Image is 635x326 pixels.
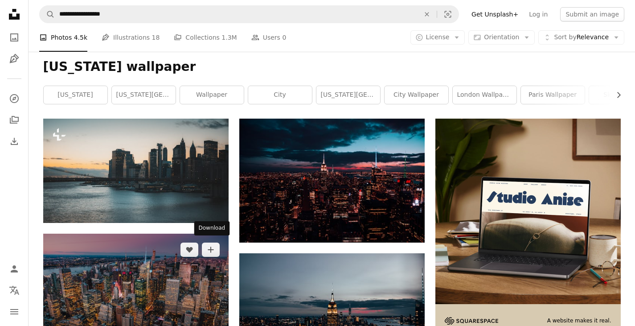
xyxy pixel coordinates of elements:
[554,33,609,42] span: Relevance
[524,7,553,21] a: Log in
[221,33,237,42] span: 1.3M
[5,132,23,150] a: Download History
[43,167,229,175] a: a city skyline with a bridge in the foreground
[5,260,23,278] a: Log in / Sign up
[538,30,624,45] button: Sort byRelevance
[43,119,229,223] img: a city skyline with a bridge in the foreground
[554,33,576,41] span: Sort by
[547,317,611,325] span: A website makes it real.
[239,311,425,319] a: aerial view of city buildings during night time
[5,90,23,107] a: Explore
[521,86,585,104] a: paris wallpaper
[437,6,459,23] button: Visual search
[484,33,519,41] span: Orientation
[239,177,425,185] a: high-angle view photography of urban
[180,243,198,257] button: Like
[152,33,160,42] span: 18
[385,86,448,104] a: city wallpaper
[202,243,220,257] button: Add to Collection
[560,7,624,21] button: Submit an image
[39,5,459,23] form: Find visuals sitewide
[194,221,230,235] div: Download
[610,86,621,104] button: scroll list to the right
[43,59,621,75] h1: [US_STATE] wallpaper
[426,33,450,41] span: License
[251,23,287,52] a: Users 0
[174,23,237,52] a: Collections 1.3M
[5,281,23,299] button: Language
[417,6,437,23] button: Clear
[44,86,107,104] a: [US_STATE]
[5,5,23,25] a: Home — Unsplash
[466,7,524,21] a: Get Unsplash+
[453,86,516,104] a: london wallpaper
[248,86,312,104] a: city
[112,86,176,104] a: [US_STATE][GEOGRAPHIC_DATA] wallpaper
[102,23,160,52] a: Illustrations 18
[316,86,380,104] a: [US_STATE][GEOGRAPHIC_DATA]
[282,33,286,42] span: 0
[5,303,23,321] button: Menu
[435,119,621,304] img: file-1705123271268-c3eaf6a79b21image
[180,86,244,104] a: wallpaper
[410,30,465,45] button: License
[445,317,498,325] img: file-1705255347840-230a6ab5bca9image
[5,29,23,46] a: Photos
[5,111,23,129] a: Collections
[43,291,229,299] a: lighted high-rise buildings during golden hour
[468,30,535,45] button: Orientation
[40,6,55,23] button: Search Unsplash
[239,119,425,243] img: high-angle view photography of urban
[5,50,23,68] a: Illustrations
